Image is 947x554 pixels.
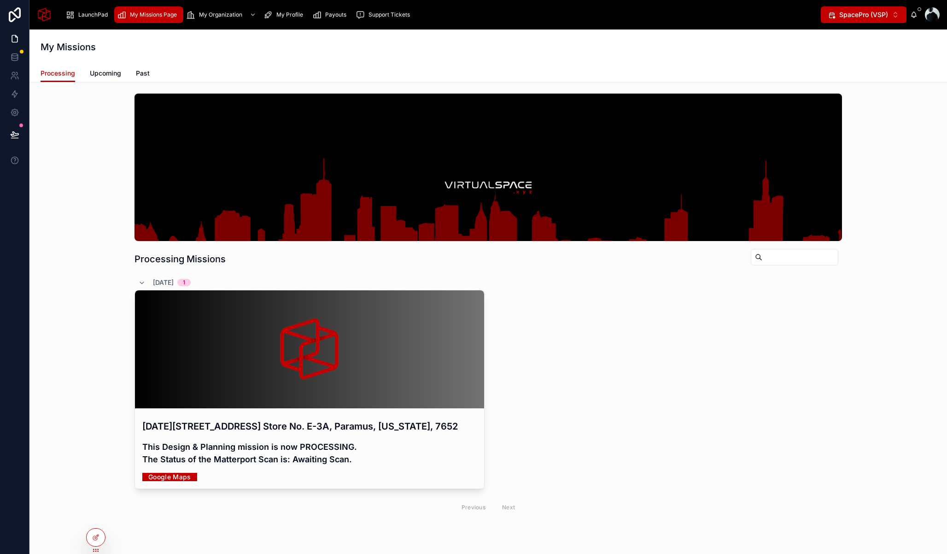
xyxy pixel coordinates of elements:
span: My Organization [199,11,242,18]
h4: This Design & Planning mission is now PROCESSING. The Status of the Matterport Scan is: Awaiting ... [142,441,477,466]
div: 1 [183,279,185,286]
a: My Missions Page [114,6,183,23]
span: [DATE] [153,278,174,287]
div: scrollable content [59,5,821,25]
div: Processing.png [135,290,484,408]
span: Payouts [325,11,346,18]
a: [DATE][STREET_ADDRESS] Store No. E-3A, Paramus, [US_STATE], 7652This Design & Planning mission is... [134,290,485,489]
h3: [DATE][STREET_ADDRESS] Store No. E-3A, Paramus, [US_STATE], 7652 [142,419,477,433]
a: LaunchPad [63,6,114,23]
span: Past [136,69,150,78]
h1: My Missions [41,41,96,53]
a: Upcoming [90,65,121,83]
span: SpacePro (VSP) [839,10,888,19]
a: Google Maps [142,470,197,484]
a: My Organization [183,6,261,23]
img: App logo [37,7,52,22]
span: LaunchPad [78,11,108,18]
span: Processing [41,69,75,78]
a: My Profile [261,6,310,23]
a: Past [136,65,150,83]
a: Support Tickets [353,6,416,23]
span: My Missions Page [130,11,177,18]
a: Payouts [310,6,353,23]
a: Processing [41,65,75,83]
h1: Processing Missions [134,253,226,265]
span: My Profile [276,11,303,18]
span: Upcoming [90,69,121,78]
span: Support Tickets [368,11,410,18]
button: Select Button [821,6,906,23]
